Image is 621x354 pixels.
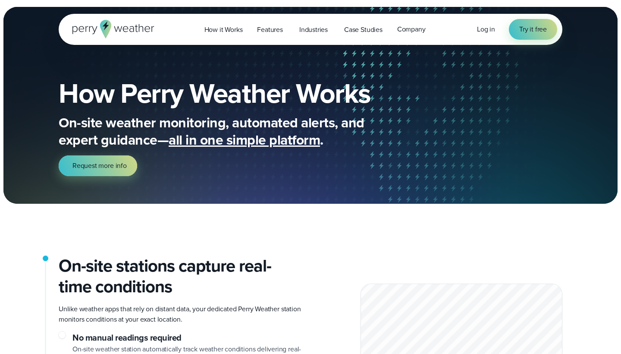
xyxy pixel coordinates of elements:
[299,25,328,35] span: Industries
[337,21,390,38] a: Case Studies
[72,332,304,344] h3: No manual readings required
[59,304,304,325] p: Unlike weather apps that rely on distant data, your dedicated Perry Weather station monitors cond...
[204,25,243,35] span: How it Works
[397,24,426,35] span: Company
[59,79,433,107] h1: How Perry Weather Works
[72,161,127,171] span: Request more info
[59,256,304,297] h2: On-site stations capture real-time conditions
[169,130,320,150] span: all in one simple platform
[519,24,547,35] span: Try it free
[257,25,283,35] span: Features
[197,21,250,38] a: How it Works
[344,25,383,35] span: Case Studies
[477,24,495,35] a: Log in
[509,19,557,40] a: Try it free
[59,114,404,149] p: On-site weather monitoring, automated alerts, and expert guidance— .
[59,155,137,176] a: Request more info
